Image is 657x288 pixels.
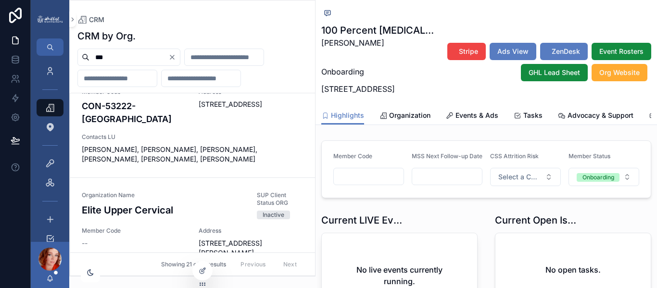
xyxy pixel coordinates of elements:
a: Tasks [514,107,543,126]
span: Ads View [497,47,529,56]
a: Advocacy & Support [558,107,633,126]
span: Showing 21 of 21 results [161,261,226,268]
span: Stripe [459,47,478,56]
span: -- [82,238,88,248]
button: Select Button [569,168,639,186]
div: Inactive [263,211,284,219]
button: Org Website [592,64,647,81]
span: [STREET_ADDRESS] [199,100,304,109]
h1: 100 Percent [MEDICAL_DATA] Cotto, LLC [321,24,436,37]
span: Organization Name [82,191,245,199]
h3: Elite Upper Cervical [82,203,245,217]
span: Address [199,227,304,235]
span: GHL Lead Sheet [529,68,580,77]
a: Organization [379,107,430,126]
div: Onboarding [582,173,614,182]
h2: No live events currently running. [353,264,446,287]
p: [PERSON_NAME] [321,37,436,49]
button: GHL Lead Sheet [521,64,588,81]
a: Events & Ads [446,107,498,126]
span: [STREET_ADDRESS][PERSON_NAME] [199,238,304,258]
span: Contacts LU [82,133,303,141]
span: Member Status [569,152,610,160]
button: ZenDesk [540,43,588,60]
p: [STREET_ADDRESS] [321,83,436,95]
span: [PERSON_NAME], [PERSON_NAME], [PERSON_NAME], [PERSON_NAME], [PERSON_NAME], [PERSON_NAME] [82,145,303,164]
span: Event Rosters [599,47,644,56]
button: Stripe [447,43,486,60]
span: Events & Ads [455,111,498,120]
button: Event Rosters [592,43,651,60]
span: Select a CSS Att Risk [498,172,541,182]
span: Tasks [523,111,543,120]
img: App logo [37,15,63,24]
span: Highlights [331,111,364,120]
span: ZenDesk [552,47,580,56]
span: CRM [89,15,104,25]
span: Member Code [333,152,372,160]
h4: CON-53222-[GEOGRAPHIC_DATA] [82,100,187,125]
h1: CRM by Org. [77,29,136,43]
span: Member Code [82,227,187,235]
span: Organization [389,111,430,120]
span: Advocacy & Support [568,111,633,120]
button: Clear [168,53,180,61]
h1: Current Open Issues or Tasks [495,213,579,227]
span: MSS Next Follow-up Date [412,152,482,160]
span: CSS Attrition Risk [490,152,539,160]
h1: Current LIVE Event [321,213,405,227]
p: Onboarding [321,54,436,77]
a: Member CodeCON-53222-[GEOGRAPHIC_DATA]Address[STREET_ADDRESS]Contacts LU[PERSON_NAME], [PERSON_NA... [70,26,315,177]
h2: No open tasks. [545,264,601,275]
a: CRM [77,15,104,25]
button: Select Button [490,168,561,186]
span: SUP Client Status ORG [257,191,303,207]
span: Org Website [599,68,640,77]
a: Highlights [321,107,364,125]
button: Ads View [490,43,536,60]
div: scrollable content [31,56,69,242]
